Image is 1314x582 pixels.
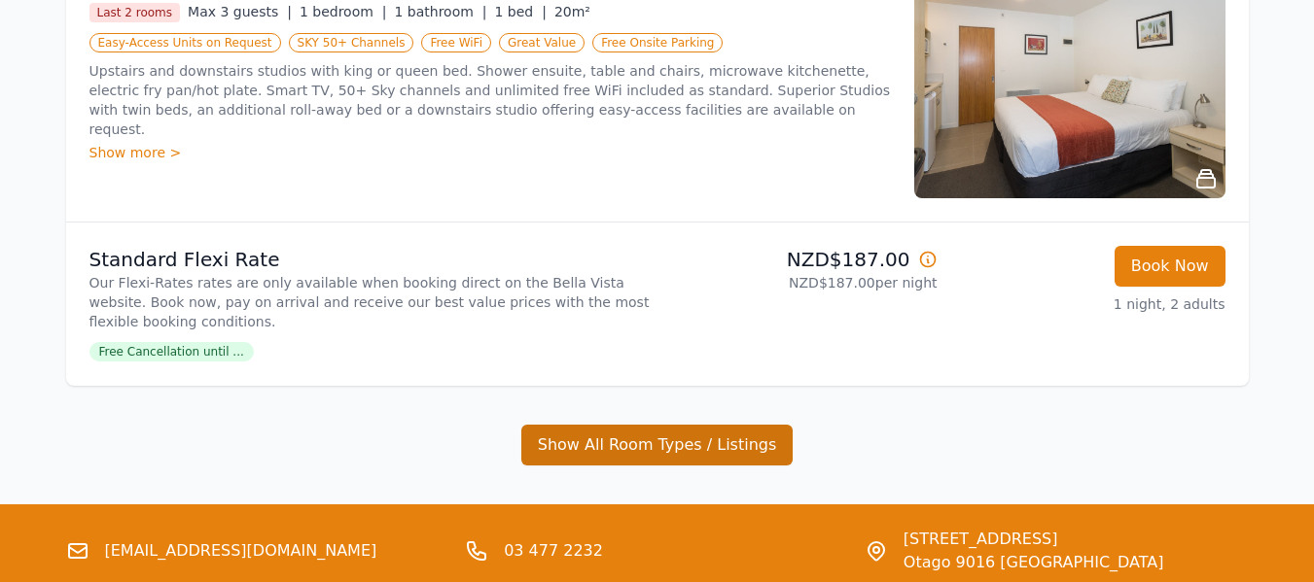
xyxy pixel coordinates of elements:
[89,33,281,52] span: Easy-Access Units on Request
[495,4,547,19] span: 1 bed |
[521,425,794,465] button: Show All Room Types / Listings
[904,551,1164,574] span: Otago 9016 [GEOGRAPHIC_DATA]
[499,33,585,52] span: Great Value
[105,539,377,563] a: [EMAIL_ADDRESS][DOMAIN_NAME]
[592,33,723,52] span: Free Onsite Parking
[665,273,938,292] p: NZD$187.00 per night
[665,246,938,273] p: NZD$187.00
[89,61,891,139] p: Upstairs and downstairs studios with king or queen bed. Shower ensuite, table and chairs, microwa...
[554,4,590,19] span: 20m²
[89,143,891,162] div: Show more >
[904,528,1164,551] span: [STREET_ADDRESS]
[289,33,414,52] span: SKY 50+ Channels
[89,3,181,22] span: Last 2 rooms
[1115,246,1225,287] button: Book Now
[89,246,650,273] p: Standard Flexi Rate
[953,294,1225,314] p: 1 night, 2 adults
[504,539,603,563] a: 03 477 2232
[421,33,491,52] span: Free WiFi
[300,4,387,19] span: 1 bedroom |
[394,4,486,19] span: 1 bathroom |
[89,273,650,331] p: Our Flexi-Rates rates are only available when booking direct on the Bella Vista website. Book now...
[188,4,292,19] span: Max 3 guests |
[89,342,254,361] span: Free Cancellation until ...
